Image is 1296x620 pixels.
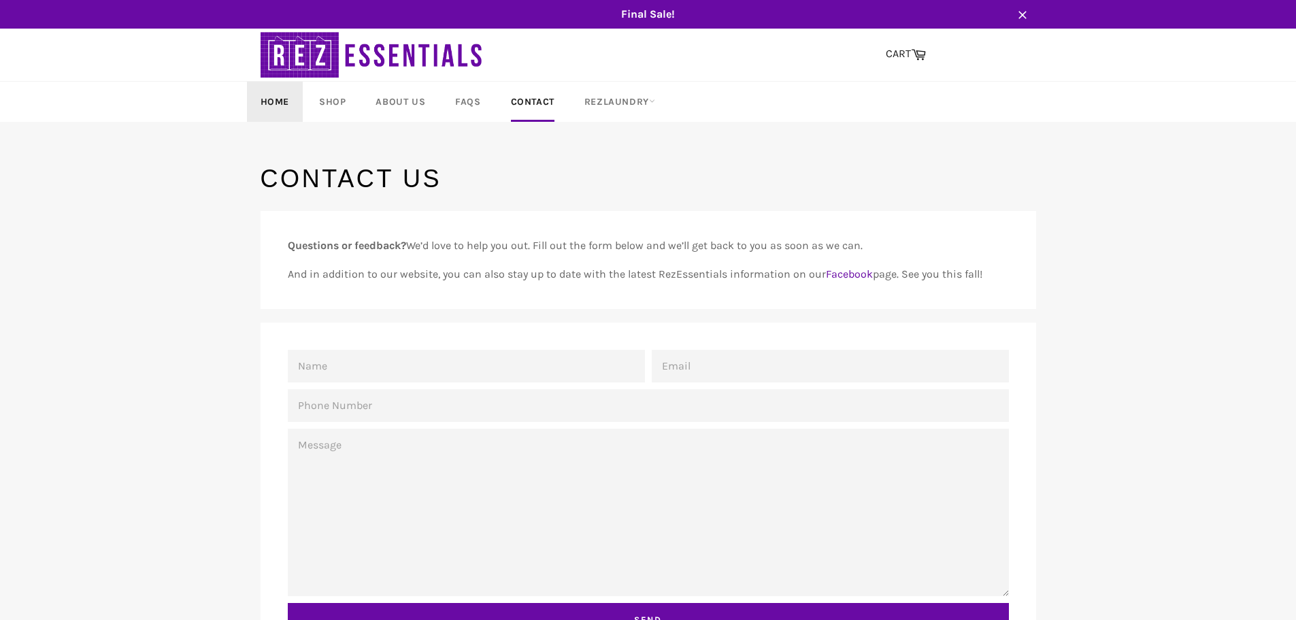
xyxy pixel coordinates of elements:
[442,82,494,122] a: FAQs
[261,162,1036,196] h1: Contact Us
[497,82,568,122] a: Contact
[288,350,645,382] input: Name
[879,40,933,69] a: CART
[288,239,406,252] strong: Questions or feedback?
[247,82,303,122] a: Home
[571,82,669,122] a: RezLaundry
[826,267,873,280] a: Facebook
[288,239,863,252] span: We’d love to help you out. Fill out the form below and we’ll get back to you as soon as we can.
[288,267,982,280] span: And in addition to our website, you can also stay up to date with the latest RezEssentials inform...
[261,29,485,81] img: RezEssentials
[288,389,1009,422] input: Phone Number
[652,350,1009,382] input: Email
[305,82,359,122] a: Shop
[247,7,1050,22] span: Final Sale!
[362,82,439,122] a: About Us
